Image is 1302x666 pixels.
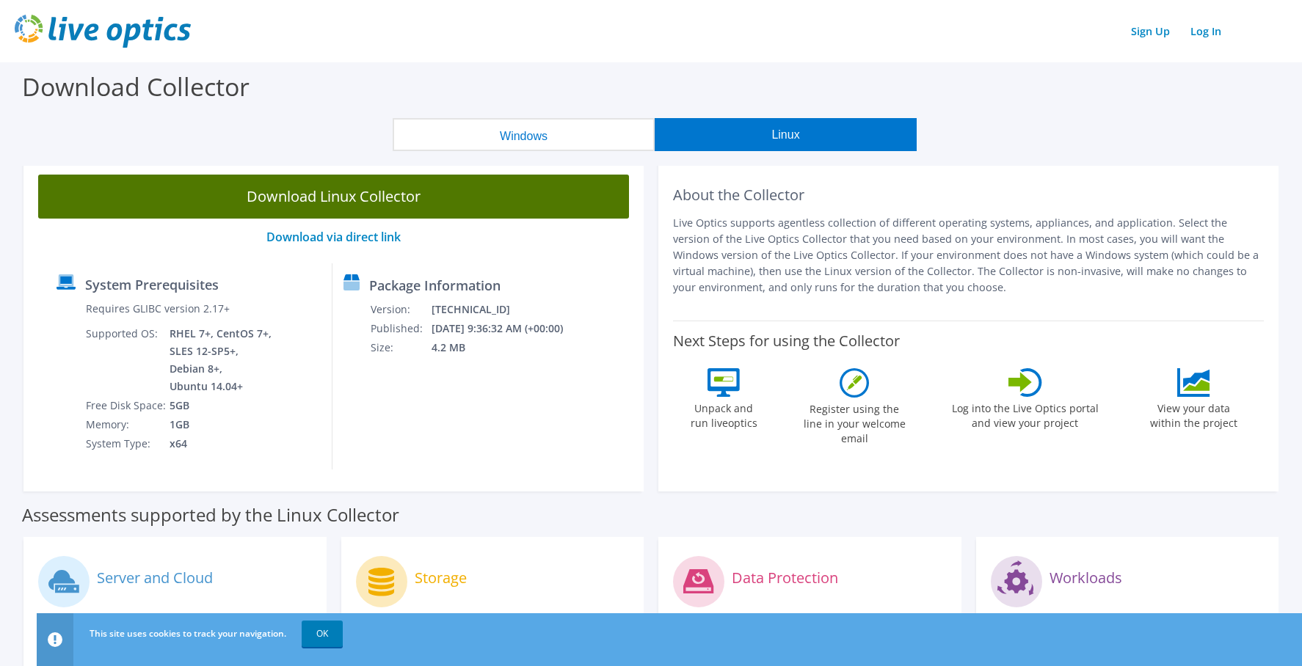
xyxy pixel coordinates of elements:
[732,571,838,585] label: Data Protection
[951,397,1099,431] label: Log into the Live Optics portal and view your project
[169,415,274,434] td: 1GB
[85,324,169,396] td: Supported OS:
[1124,21,1177,42] a: Sign Up
[655,118,917,151] button: Linux
[369,278,501,293] label: Package Information
[431,319,583,338] td: [DATE] 9:36:32 AM (+00:00)
[673,215,1264,296] p: Live Optics supports agentless collection of different operating systems, appliances, and applica...
[370,319,431,338] td: Published:
[85,396,169,415] td: Free Disk Space:
[22,508,399,522] label: Assessments supported by the Linux Collector
[85,415,169,434] td: Memory:
[169,324,274,396] td: RHEL 7+, CentOS 7+, SLES 12-SP5+, Debian 8+, Ubuntu 14.04+
[169,396,274,415] td: 5GB
[38,175,629,219] a: Download Linux Collector
[22,70,250,103] label: Download Collector
[799,398,909,446] label: Register using the line in your welcome email
[1141,397,1247,431] label: View your data within the project
[85,277,219,292] label: System Prerequisites
[302,621,343,647] a: OK
[673,186,1264,204] h2: About the Collector
[370,300,431,319] td: Version:
[415,571,467,585] label: Storage
[431,300,583,319] td: [TECHNICAL_ID]
[431,338,583,357] td: 4.2 MB
[393,118,655,151] button: Windows
[90,627,286,640] span: This site uses cookies to track your navigation.
[673,332,900,350] label: Next Steps for using the Collector
[1050,571,1122,585] label: Workloads
[97,571,213,585] label: Server and Cloud
[169,434,274,453] td: x64
[1183,21,1229,42] a: Log In
[15,15,191,48] img: live_optics_svg.svg
[85,434,169,453] td: System Type:
[370,338,431,357] td: Size:
[266,229,401,245] a: Download via direct link
[86,301,230,316] label: Requires GLIBC version 2.17+
[690,397,757,431] label: Unpack and run liveoptics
